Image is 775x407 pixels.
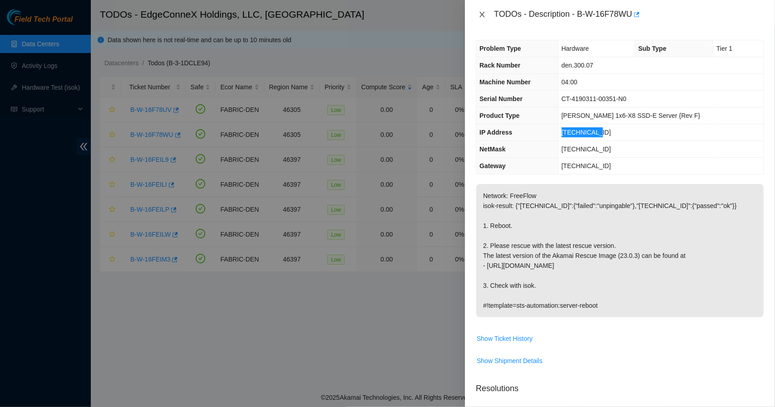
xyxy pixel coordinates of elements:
[479,162,506,170] span: Gateway
[479,145,506,153] span: NetMask
[562,62,593,69] span: den.300.07
[562,112,701,119] span: [PERSON_NAME] 1x6-X8 SSD-E Server {Rev F}
[476,375,764,395] p: Resolutions
[479,78,531,86] span: Machine Number
[479,62,520,69] span: Rack Number
[479,11,486,18] span: close
[479,112,519,119] span: Product Type
[476,184,764,317] p: Network: FreeFlow isok-result: {"[TECHNICAL_ID]":{"failed":"unpingable"},"[TECHNICAL_ID]":{"passe...
[477,334,533,344] span: Show Ticket History
[562,45,589,52] span: Hardware
[477,356,543,366] span: Show Shipment Details
[494,7,764,22] div: TODOs - Description - B-W-16F78WU
[638,45,666,52] span: Sub Type
[476,354,543,368] button: Show Shipment Details
[562,78,578,86] span: 04:00
[562,129,611,136] span: [TECHNICAL_ID]
[562,145,611,153] span: [TECHNICAL_ID]
[479,129,512,136] span: IP Address
[562,95,627,102] span: CT-4190311-00351-N0
[562,162,611,170] span: [TECHNICAL_ID]
[479,45,521,52] span: Problem Type
[476,10,489,19] button: Close
[716,45,732,52] span: Tier 1
[476,331,533,346] button: Show Ticket History
[479,95,523,102] span: Serial Number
